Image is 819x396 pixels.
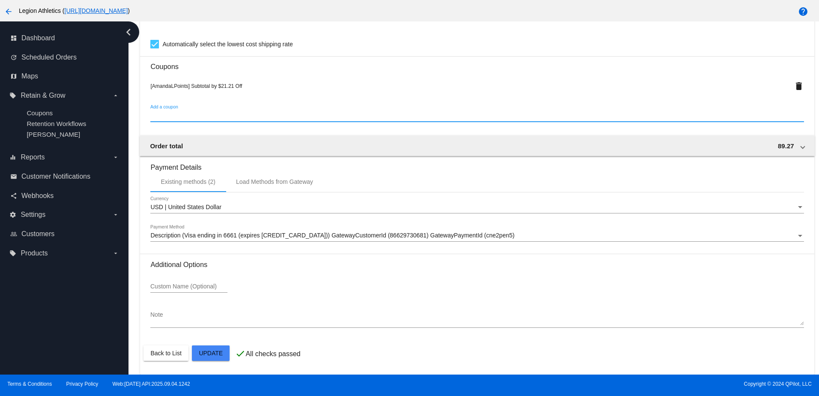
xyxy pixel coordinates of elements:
mat-icon: delete [794,81,804,91]
span: Reports [21,153,45,161]
i: arrow_drop_down [112,250,119,257]
span: Maps [21,72,38,80]
a: [URL][DOMAIN_NAME] [65,7,128,14]
mat-expansion-panel-header: Order total 89.27 [140,135,814,156]
i: people_outline [10,231,17,237]
span: Scheduled Orders [21,54,77,61]
i: chevron_left [122,25,135,39]
span: Settings [21,211,45,219]
i: arrow_drop_down [112,92,119,99]
button: Update [192,345,230,361]
p: All checks passed [245,350,300,358]
i: equalizer [9,154,16,161]
a: Retention Workflows [27,120,86,127]
span: Legion Athletics ( ) [19,7,130,14]
i: local_offer [9,92,16,99]
span: USD | United States Dollar [150,204,221,210]
i: share [10,192,17,199]
i: email [10,173,17,180]
a: map Maps [10,69,119,83]
mat-select: Payment Method [150,232,804,239]
span: Copyright © 2024 QPilot, LLC [417,381,812,387]
div: Load Methods from Gateway [236,178,313,185]
h3: Coupons [150,56,804,71]
mat-icon: help [798,6,808,17]
mat-select: Currency [150,204,804,211]
a: Privacy Policy [66,381,99,387]
button: Back to List [143,345,188,361]
span: Dashboard [21,34,55,42]
a: [PERSON_NAME] [27,131,80,138]
i: dashboard [10,35,17,42]
i: settings [9,211,16,218]
i: map [10,73,17,80]
span: Customers [21,230,54,238]
span: Customer Notifications [21,173,90,180]
span: [AmandaLPoints] Subtotal by $21.21 Off [150,83,242,89]
i: arrow_drop_down [112,154,119,161]
input: Custom Name (Optional) [150,283,227,290]
span: Automatically select the lowest cost shipping rate [162,39,293,49]
span: Order total [150,142,183,150]
span: 89.27 [778,142,794,150]
i: update [10,54,17,61]
span: Update [199,350,223,357]
a: share Webhooks [10,189,119,203]
div: Existing methods (2) [161,178,215,185]
span: Retain & Grow [21,92,65,99]
mat-icon: check [235,348,245,359]
a: email Customer Notifications [10,170,119,183]
span: Back to List [150,350,181,357]
input: Add a coupon [150,112,804,119]
mat-icon: arrow_back [3,6,14,17]
span: Webhooks [21,192,54,200]
a: Web:[DATE] API:2025.09.04.1242 [113,381,190,387]
a: people_outline Customers [10,227,119,241]
i: local_offer [9,250,16,257]
a: Terms & Conditions [7,381,52,387]
span: Description (Visa ending in 6661 (expires [CREDIT_CARD_DATA])) GatewayCustomerId (86629730681) Ga... [150,232,514,239]
span: Products [21,249,48,257]
a: Coupons [27,109,53,117]
a: update Scheduled Orders [10,51,119,64]
i: arrow_drop_down [112,211,119,218]
h3: Additional Options [150,261,804,269]
h3: Payment Details [150,157,804,171]
a: dashboard Dashboard [10,31,119,45]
